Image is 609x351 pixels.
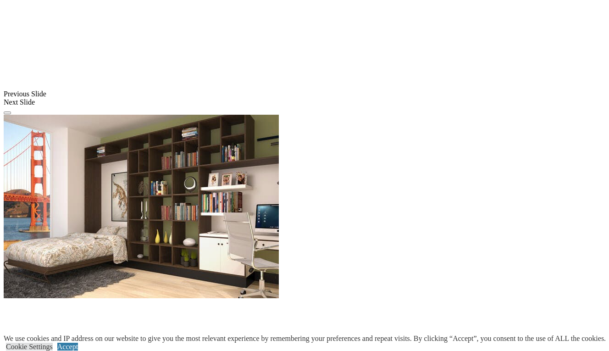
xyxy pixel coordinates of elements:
div: Previous Slide [4,90,605,98]
img: Banner for mobile view [4,115,279,298]
button: Click here to pause slide show [4,111,11,114]
div: Next Slide [4,98,605,106]
a: Cookie Settings [6,343,53,351]
a: Accept [57,343,78,351]
div: We use cookies and IP address on our website to give you the most relevant experience by remember... [4,334,606,343]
